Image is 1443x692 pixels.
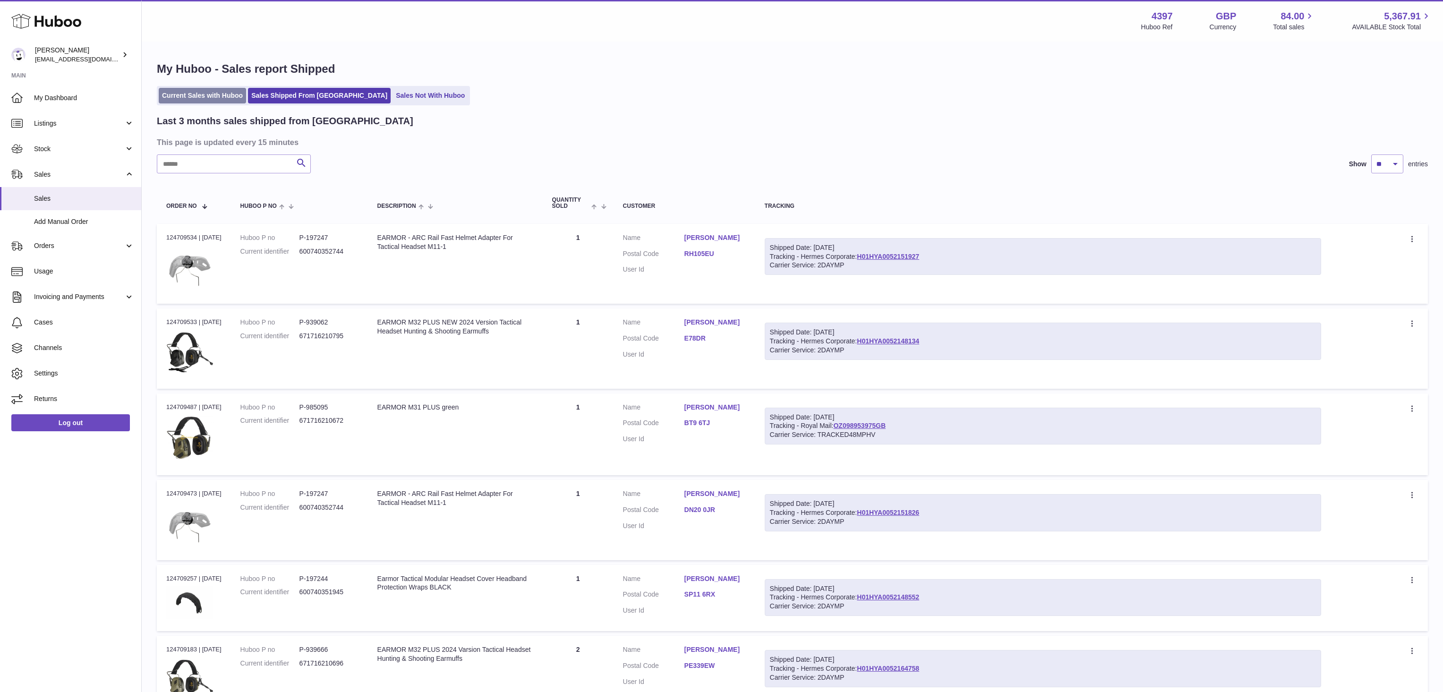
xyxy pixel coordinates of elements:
[34,145,124,154] span: Stock
[765,323,1321,360] div: Tracking - Hermes Corporate:
[770,584,1316,593] div: Shipped Date: [DATE]
[1216,10,1236,23] strong: GBP
[166,203,197,209] span: Order No
[684,233,746,242] a: [PERSON_NAME]
[770,243,1316,252] div: Shipped Date: [DATE]
[543,565,614,631] td: 1
[770,602,1316,611] div: Carrier Service: 2DAYMP
[684,489,746,498] a: [PERSON_NAME]
[770,499,1316,508] div: Shipped Date: [DATE]
[857,593,919,601] a: H01HYA0052148552
[623,661,684,673] dt: Postal Code
[11,48,26,62] img: drumnnbass@gmail.com
[166,245,213,292] img: $_12.PNG
[240,203,277,209] span: Huboo P no
[1273,10,1315,32] a: 84.00 Total sales
[377,233,533,251] div: EARMOR - ARC Rail Fast Helmet Adapter For Tactical Headset M11-1
[684,249,746,258] a: RH105EU
[248,88,391,103] a: Sales Shipped From [GEOGRAPHIC_DATA]
[240,233,299,242] dt: Huboo P no
[684,661,746,670] a: PE339EW
[240,574,299,583] dt: Huboo P no
[34,194,134,203] span: Sales
[166,414,213,463] img: 43971715676526.jpg
[770,413,1316,422] div: Shipped Date: [DATE]
[770,517,1316,526] div: Carrier Service: 2DAYMP
[623,350,684,359] dt: User Id
[34,318,134,327] span: Cases
[166,330,213,377] img: $_1.JPG
[377,574,533,592] div: Earmor Tactical Modular Headset Cover Headband Protection Wraps BLACK
[159,88,246,103] a: Current Sales with Huboo
[1141,23,1173,32] div: Huboo Ref
[299,233,359,242] dd: P-197247
[684,403,746,412] a: [PERSON_NAME]
[1210,23,1237,32] div: Currency
[1352,10,1432,32] a: 5,367.91 AVAILABLE Stock Total
[1352,23,1432,32] span: AVAILABLE Stock Total
[157,137,1426,147] h3: This page is updated every 15 minutes
[684,505,746,514] a: DN20 0JR
[34,170,124,179] span: Sales
[299,489,359,498] dd: P-197247
[623,435,684,444] dt: User Id
[34,94,134,103] span: My Dashboard
[623,677,684,686] dt: User Id
[623,489,684,501] dt: Name
[299,403,359,412] dd: P-985095
[166,586,213,619] img: $_1.JPG
[770,673,1316,682] div: Carrier Service: 2DAYMP
[765,238,1321,275] div: Tracking - Hermes Corporate:
[240,588,299,597] dt: Current identifier
[623,233,684,245] dt: Name
[34,267,134,276] span: Usage
[166,233,222,242] div: 124709534 | [DATE]
[1408,160,1428,169] span: entries
[34,394,134,403] span: Returns
[1152,10,1173,23] strong: 4397
[770,328,1316,337] div: Shipped Date: [DATE]
[157,115,413,128] h2: Last 3 months sales shipped from [GEOGRAPHIC_DATA]
[299,318,359,327] dd: P-939062
[34,217,134,226] span: Add Manual Order
[765,579,1321,616] div: Tracking - Hermes Corporate:
[1384,10,1421,23] span: 5,367.91
[299,659,359,668] dd: 671716210696
[552,197,589,209] span: Quantity Sold
[11,414,130,431] a: Log out
[35,46,120,64] div: [PERSON_NAME]
[166,574,222,583] div: 124709257 | [DATE]
[34,292,124,301] span: Invoicing and Payments
[623,419,684,430] dt: Postal Code
[240,503,299,512] dt: Current identifier
[1273,23,1315,32] span: Total sales
[623,318,684,329] dt: Name
[857,337,919,345] a: H01HYA0052148134
[765,203,1321,209] div: Tracking
[393,88,468,103] a: Sales Not With Huboo
[299,503,359,512] dd: 600740352744
[623,403,684,414] dt: Name
[857,509,919,516] a: H01HYA0052151826
[299,332,359,341] dd: 671716210795
[166,403,222,411] div: 124709487 | [DATE]
[623,574,684,586] dt: Name
[377,203,416,209] span: Description
[166,501,213,548] img: $_12.PNG
[543,224,614,304] td: 1
[623,265,684,274] dt: User Id
[623,645,684,657] dt: Name
[623,590,684,601] dt: Postal Code
[240,489,299,498] dt: Huboo P no
[377,645,533,663] div: EARMOR M32 PLUS 2024 Varsion Tactical Headset Hunting & Shooting Earmuffs
[623,334,684,345] dt: Postal Code
[623,249,684,261] dt: Postal Code
[299,588,359,597] dd: 600740351945
[684,419,746,427] a: BT9 6TJ
[34,119,124,128] span: Listings
[34,369,134,378] span: Settings
[770,346,1316,355] div: Carrier Service: 2DAYMP
[684,645,746,654] a: [PERSON_NAME]
[240,332,299,341] dt: Current identifier
[299,247,359,256] dd: 600740352744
